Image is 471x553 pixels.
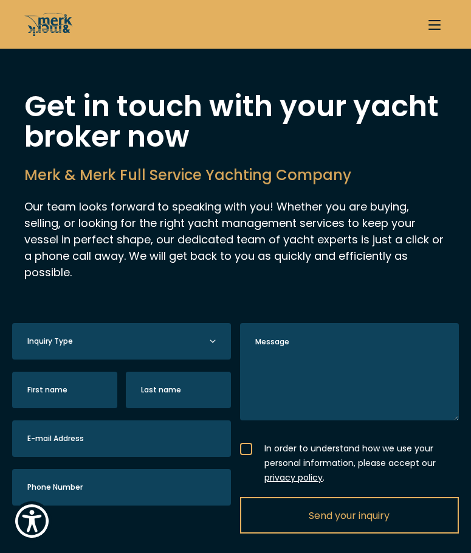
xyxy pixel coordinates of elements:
[255,336,289,347] label: Message
[27,433,84,444] label: E-mail Address
[24,198,447,280] p: Our team looks forward to speaking with you! Whether you are buying, selling, or looking for the ...
[264,437,459,485] span: In order to understand how we use your personal information, please accept our .
[309,508,390,523] span: Send your inquiry
[27,482,83,493] label: Phone Number
[24,91,447,152] h1: Get in touch with your yacht broker now
[240,497,459,534] button: Send your inquiry
[27,384,67,395] label: First name
[141,384,181,395] label: Last name
[24,164,447,186] h2: Merk & Merk Full Service Yachting Company
[12,501,52,541] button: Show Accessibility Preferences
[27,336,73,347] label: Inquiry Type
[264,471,323,484] a: privacy policy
